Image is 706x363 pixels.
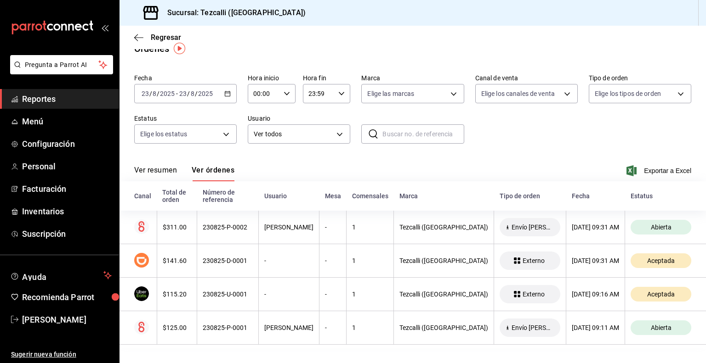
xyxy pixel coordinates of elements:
span: Elige los tipos de orden [595,89,661,98]
span: / [149,90,152,97]
div: [DATE] 09:31 AM [572,223,619,231]
div: 230825-P-0001 [203,324,253,331]
div: Marca [399,192,489,200]
div: Mesa [325,192,341,200]
div: Fecha [572,192,620,200]
label: Canal de venta [475,75,578,81]
div: - [325,290,341,298]
span: Sugerir nueva función [11,350,112,359]
div: Usuario [264,192,314,200]
button: Regresar [134,33,181,42]
span: Aceptada [643,290,678,298]
div: Comensales [352,192,388,200]
div: [DATE] 09:31 AM [572,257,619,264]
div: $141.60 [163,257,192,264]
span: Elige los estatus [140,129,187,139]
label: Marca [361,75,464,81]
span: Externo [519,257,548,264]
div: [DATE] 09:16 AM [572,290,619,298]
button: Exportar a Excel [628,165,691,176]
button: Ver órdenes [192,166,234,181]
div: Canal [134,192,151,200]
div: 1 [352,290,388,298]
label: Usuario [248,115,350,122]
div: Tezcalli ([GEOGRAPHIC_DATA]) [399,290,488,298]
div: $125.00 [163,324,192,331]
span: Facturación [22,183,112,195]
span: Elige las marcas [367,89,414,98]
span: - [176,90,178,97]
span: Regresar [151,33,181,42]
div: [DATE] 09:11 AM [572,324,619,331]
div: - [264,290,313,298]
div: Total de orden [162,189,192,203]
div: Tezcalli ([GEOGRAPHIC_DATA]) [399,257,488,264]
label: Estatus [134,115,237,122]
span: Envío [PERSON_NAME] [508,223,557,231]
h3: Sucursal: Tezcalli ([GEOGRAPHIC_DATA]) [160,7,306,18]
span: Externo [519,290,548,298]
div: 1 [352,324,388,331]
span: Inventarios [22,205,112,218]
label: Fecha [134,75,237,81]
div: Tipo de orden [500,192,561,200]
div: - [325,324,341,331]
span: Ver todos [254,129,333,139]
input: -- [141,90,149,97]
span: Recomienda Parrot [22,291,112,303]
img: Tooltip marker [174,43,185,54]
span: Ayuda [22,270,100,281]
span: Aceptada [643,257,678,264]
span: / [157,90,159,97]
input: -- [179,90,187,97]
label: Hora fin [303,75,351,81]
span: Envío [PERSON_NAME] [508,324,557,331]
div: Estatus [631,192,692,200]
input: -- [190,90,195,97]
div: 230825-P-0002 [203,223,253,231]
span: / [187,90,190,97]
span: Personal [22,160,112,173]
div: Tezcalli ([GEOGRAPHIC_DATA]) [399,324,488,331]
span: Menú [22,115,112,128]
label: Hora inicio [248,75,296,81]
div: 1 [352,223,388,231]
div: - [264,257,313,264]
div: Número de referencia [203,189,253,203]
div: - [325,223,341,231]
div: 230825-U-0001 [203,290,253,298]
span: / [195,90,198,97]
a: Pregunta a Parrot AI [6,67,113,76]
div: $115.20 [163,290,192,298]
button: Pregunta a Parrot AI [10,55,113,74]
div: navigation tabs [134,166,234,181]
div: [PERSON_NAME] [264,223,313,231]
span: [PERSON_NAME] [22,313,112,326]
input: ---- [159,90,175,97]
span: Abierta [647,324,675,331]
span: Reportes [22,93,112,105]
div: Tezcalli ([GEOGRAPHIC_DATA]) [399,223,488,231]
div: - [325,257,341,264]
div: 1 [352,257,388,264]
button: Ver resumen [134,166,177,181]
span: Configuración [22,138,112,150]
input: ---- [198,90,213,97]
button: open_drawer_menu [101,24,108,31]
span: Abierta [647,223,675,231]
div: [PERSON_NAME] [264,324,313,331]
span: Suscripción [22,228,112,240]
input: -- [152,90,157,97]
input: Buscar no. de referencia [382,125,464,143]
div: 230825-D-0001 [203,257,253,264]
span: Pregunta a Parrot AI [25,60,99,70]
label: Tipo de orden [589,75,691,81]
div: $311.00 [163,223,192,231]
span: Elige los canales de venta [481,89,555,98]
